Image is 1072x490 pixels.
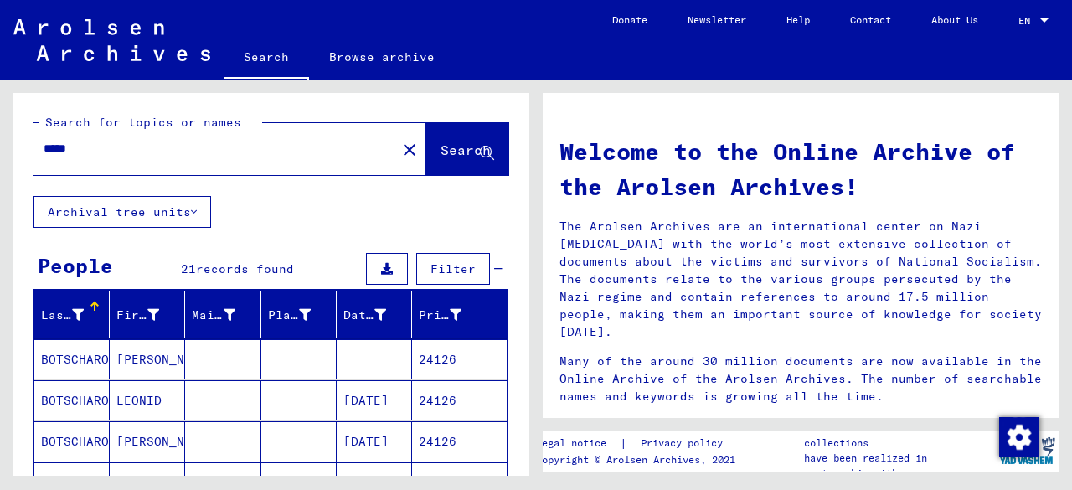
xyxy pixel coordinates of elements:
[1018,15,1037,27] span: EN
[399,140,420,160] mat-icon: close
[804,451,995,481] p: have been realized in partnership with
[13,19,210,61] img: Arolsen_neg.svg
[261,291,337,338] mat-header-cell: Place of Birth
[110,380,185,420] mat-cell: LEONID
[337,291,412,338] mat-header-cell: Date of Birth
[110,291,185,338] mat-header-cell: First Name
[110,421,185,462] mat-cell: [PERSON_NAME]
[419,302,487,328] div: Prisoner #
[38,250,113,281] div: People
[412,291,507,338] mat-header-cell: Prisoner #
[996,430,1059,472] img: yv_logo.png
[337,380,412,420] mat-cell: [DATE]
[999,417,1039,457] img: Change consent
[559,134,1043,204] h1: Welcome to the Online Archive of the Arolsen Archives!
[192,307,234,324] div: Maiden Name
[337,421,412,462] mat-cell: [DATE]
[559,218,1043,341] p: The Arolsen Archives are an international center on Nazi [MEDICAL_DATA] with the world’s most ext...
[804,420,995,451] p: The Arolsen Archives online collections
[412,339,507,379] mat-cell: 24126
[430,261,476,276] span: Filter
[224,37,309,80] a: Search
[441,142,491,158] span: Search
[268,302,336,328] div: Place of Birth
[559,353,1043,405] p: Many of the around 30 million documents are now available in the Online Archive of the Arolsen Ar...
[192,302,260,328] div: Maiden Name
[34,339,110,379] mat-cell: BOTSCHAROW
[627,435,743,452] a: Privacy policy
[536,435,743,452] div: |
[536,452,743,467] p: Copyright © Arolsen Archives, 2021
[41,302,109,328] div: Last Name
[181,261,196,276] span: 21
[343,307,386,324] div: Date of Birth
[34,380,110,420] mat-cell: BOTSCHAROW
[426,123,508,175] button: Search
[393,132,426,166] button: Clear
[45,115,241,130] mat-label: Search for topics or names
[419,307,461,324] div: Prisoner #
[559,417,1043,470] p: In [DATE], our Online Archive received the European Heritage Award / Europa Nostra Award 2020, Eu...
[34,291,110,338] mat-header-cell: Last Name
[268,307,311,324] div: Place of Birth
[116,302,184,328] div: First Name
[416,253,490,285] button: Filter
[343,302,411,328] div: Date of Birth
[185,291,260,338] mat-header-cell: Maiden Name
[41,307,84,324] div: Last Name
[412,380,507,420] mat-cell: 24126
[412,421,507,462] mat-cell: 24126
[536,435,620,452] a: Legal notice
[116,307,159,324] div: First Name
[309,37,455,77] a: Browse archive
[110,339,185,379] mat-cell: [PERSON_NAME]
[34,421,110,462] mat-cell: BOTSCHAROW
[33,196,211,228] button: Archival tree units
[196,261,294,276] span: records found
